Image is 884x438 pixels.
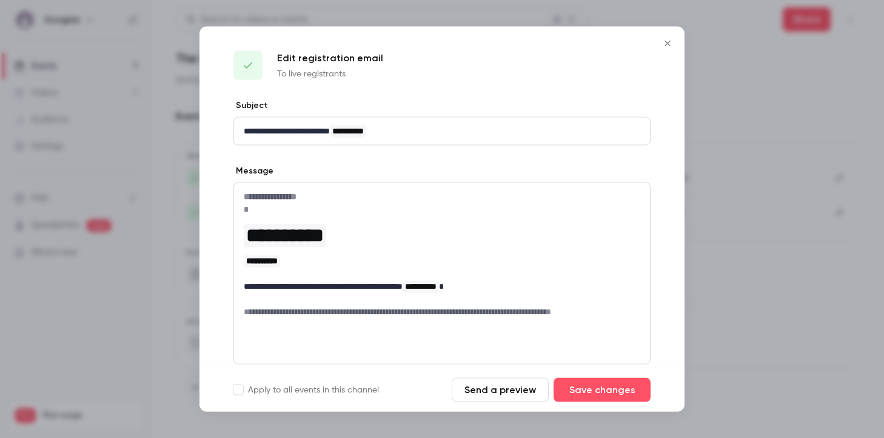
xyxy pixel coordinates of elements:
[277,51,383,66] p: Edit registration email
[234,183,650,325] div: editor
[655,32,680,56] button: Close
[452,378,549,402] button: Send a preview
[234,118,650,145] div: editor
[233,165,273,177] label: Message
[277,68,383,80] p: To live registrants
[554,378,651,402] button: Save changes
[233,384,379,396] label: Apply to all events in this channel
[233,99,268,112] label: Subject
